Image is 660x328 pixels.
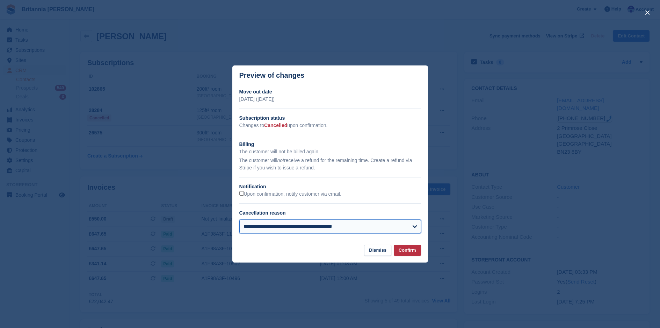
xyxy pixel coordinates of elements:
[239,96,421,103] p: [DATE] ([DATE])
[239,148,421,155] p: The customer will not be billed again.
[239,114,421,122] h2: Subscription status
[364,245,391,256] button: Dismiss
[239,122,421,129] p: Changes to upon confirmation.
[277,158,284,163] em: not
[239,191,244,196] input: Upon confirmation, notify customer via email.
[642,7,653,18] button: close
[239,157,421,172] p: The customer will receive a refund for the remaining time. Create a refund via Stripe if you wish...
[239,88,421,96] h2: Move out date
[239,71,305,79] p: Preview of changes
[264,123,287,128] span: Cancelled
[239,210,286,216] label: Cancellation reason
[239,191,341,197] label: Upon confirmation, notify customer via email.
[239,141,421,148] h2: Billing
[394,245,421,256] button: Confirm
[239,183,421,190] h2: Notification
